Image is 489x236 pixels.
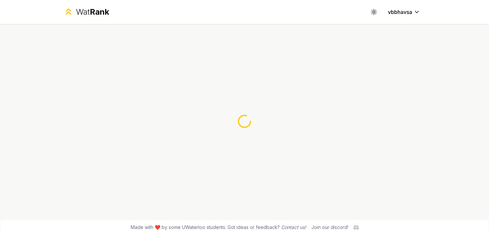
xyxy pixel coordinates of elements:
[388,8,412,16] span: vbbhavsa
[64,7,109,17] a: WatRank
[281,224,306,230] a: Contact us!
[90,7,109,17] span: Rank
[76,7,109,17] div: Wat
[131,224,306,231] span: Made with ❤️ by some UWaterloo students. Got ideas or feedback?
[311,224,348,231] div: Join our discord!
[383,6,425,18] button: vbbhavsa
